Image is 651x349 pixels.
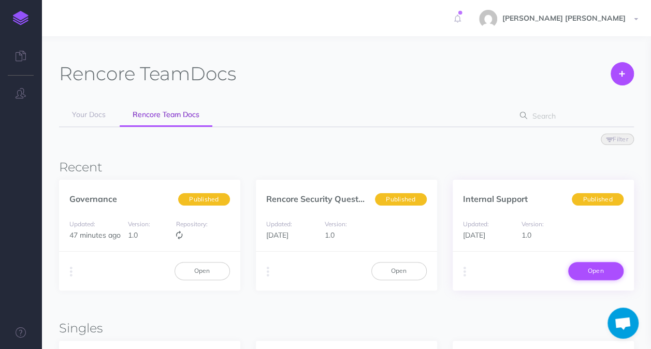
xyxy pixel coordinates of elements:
a: Your Docs [59,104,119,126]
a: Open [371,262,427,280]
a: Open [175,262,230,280]
small: Updated: [463,220,489,228]
span: 1.0 [325,230,335,240]
span: Your Docs [72,110,106,119]
input: Search [529,107,617,125]
small: Repository: [176,220,208,228]
i: More actions [464,265,466,279]
a: Internal Support [463,194,528,204]
h1: Docs [59,62,236,85]
i: More actions [267,265,269,279]
small: Updated: [266,220,292,228]
img: 57114d1322782aa20b738b289db41284.jpg [479,10,497,28]
span: 1.0 [522,230,531,240]
span: [PERSON_NAME] [PERSON_NAME] [497,13,631,23]
span: 47 minutes ago [69,230,121,240]
h3: Recent [59,161,634,174]
span: Rencore Team Docs [133,110,199,119]
small: Version: [522,220,544,228]
small: Version: [128,220,150,228]
span: [DATE] [266,230,288,240]
a: Open [568,262,624,280]
span: Rencore Team [59,62,190,85]
small: Updated: [69,220,95,228]
div: Open chat [607,308,639,339]
a: Governance [69,194,117,204]
a: Rencore Team Docs [120,104,212,127]
a: Rencore Security Quest... [266,194,365,204]
button: Filter [601,134,634,145]
span: [DATE] [463,230,485,240]
img: logo-mark.svg [13,11,28,25]
h3: Singles [59,322,634,335]
small: Version: [325,220,347,228]
i: More actions [70,265,73,279]
span: 1.0 [128,230,138,240]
